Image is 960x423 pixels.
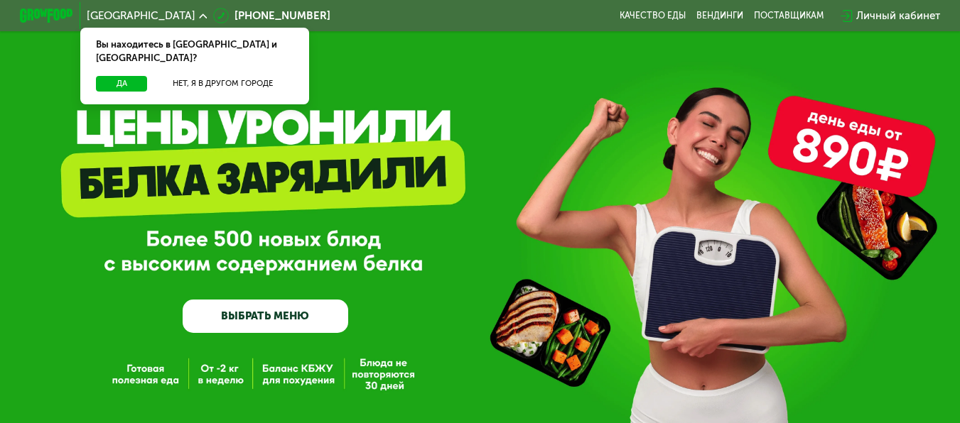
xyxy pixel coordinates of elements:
div: поставщикам [754,11,824,21]
a: Вендинги [696,11,743,21]
div: Личный кабинет [856,8,940,24]
div: Вы находитесь в [GEOGRAPHIC_DATA] и [GEOGRAPHIC_DATA]? [80,28,310,76]
span: [GEOGRAPHIC_DATA] [87,11,195,21]
button: Да [96,76,147,92]
a: ВЫБРАТЬ МЕНЮ [183,300,349,333]
a: Качество еды [620,11,686,21]
a: [PHONE_NUMBER] [213,8,330,24]
button: Нет, я в другом городе [153,76,293,92]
